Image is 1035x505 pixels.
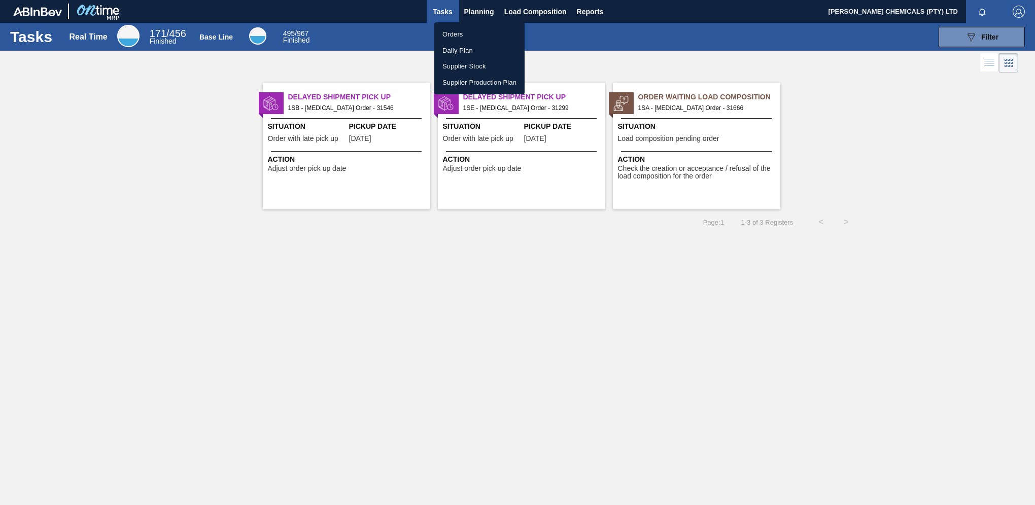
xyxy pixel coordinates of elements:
a: Daily Plan [434,43,525,59]
a: Orders [434,26,525,43]
a: Supplier Production Plan [434,75,525,91]
a: Supplier Stock [434,58,525,75]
